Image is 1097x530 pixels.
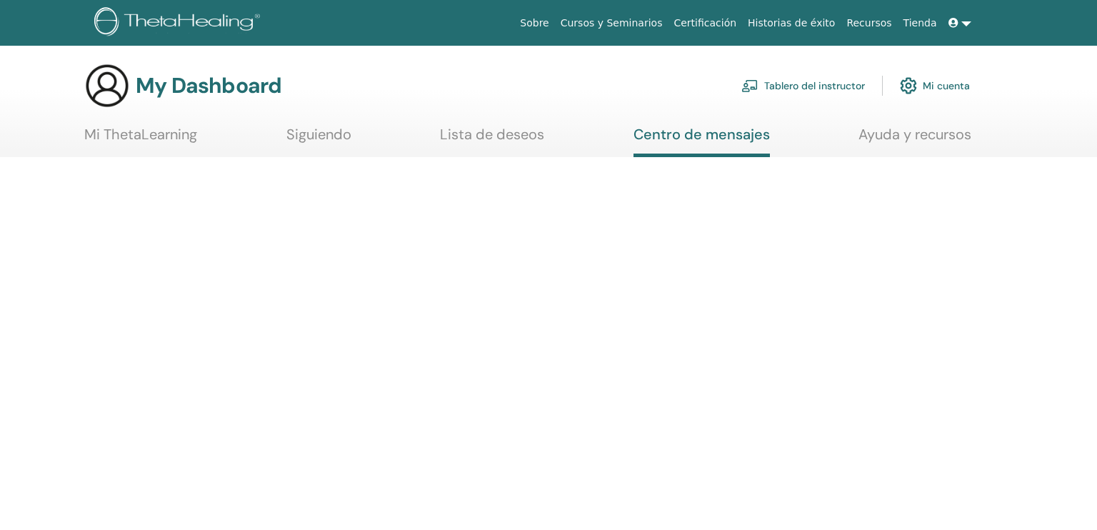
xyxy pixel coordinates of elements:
[94,7,265,39] img: logo.png
[84,126,197,154] a: Mi ThetaLearning
[668,10,742,36] a: Certificación
[555,10,668,36] a: Cursos y Seminarios
[741,70,865,101] a: Tablero del instructor
[858,126,971,154] a: Ayuda y recursos
[514,10,554,36] a: Sobre
[900,70,970,101] a: Mi cuenta
[742,10,841,36] a: Historias de éxito
[633,126,770,157] a: Centro de mensajes
[84,63,130,109] img: generic-user-icon.jpg
[136,73,281,99] h3: My Dashboard
[286,126,351,154] a: Siguiendo
[741,79,758,92] img: chalkboard-teacher.svg
[900,74,917,98] img: cog.svg
[898,10,943,36] a: Tienda
[841,10,897,36] a: Recursos
[440,126,544,154] a: Lista de deseos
